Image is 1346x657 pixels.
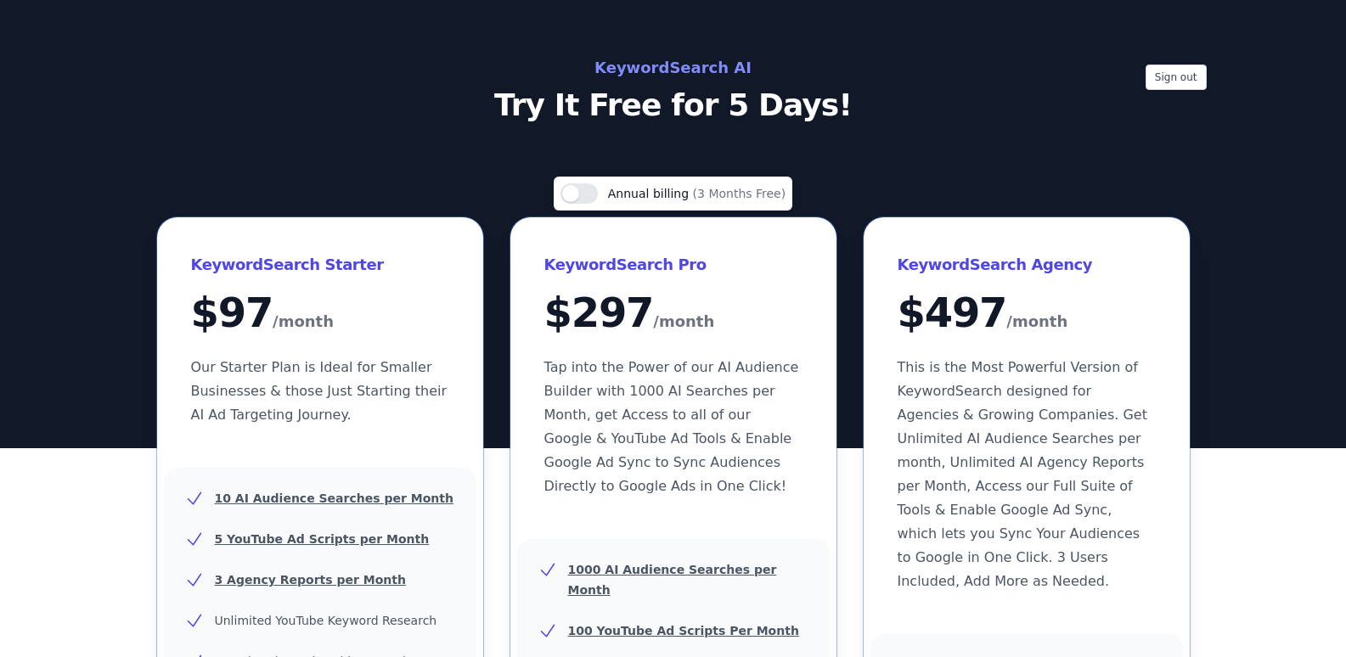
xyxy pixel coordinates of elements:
[215,532,430,546] u: 5 YouTube Ad Scripts per Month
[191,359,448,423] span: Our Starter Plan is Ideal for Smaller Businesses & those Just Starting their AI Ad Targeting Jour...
[608,187,693,200] span: Annual billing
[293,88,1054,122] p: Try It Free for 5 Days!
[568,624,799,637] u: 100 YouTube Ad Scripts Per Month
[1146,65,1207,90] button: Sign out
[898,359,1147,589] span: This is the Most Powerful Version of KeywordSearch designed for Agencies & Growing Companies. Get...
[544,359,799,494] span: Tap into the Power of our AI Audience Builder with 1000 AI Searches per Month, get Access to all ...
[273,308,334,335] span: /month
[215,614,437,627] span: Unlimited YouTube Keyword Research
[191,251,449,278] h3: KeywordSearch Starter
[653,308,714,335] span: /month
[544,292,803,335] div: $ 297
[898,251,1156,278] h3: KeywordSearch Agency
[293,54,1054,81] h2: KeywordSearch AI
[215,573,406,587] u: 3 Agency Reports per Month
[1006,308,1067,335] span: /month
[568,563,777,597] u: 1000 AI Audience Searches per Month
[215,491,453,505] u: 10 AI Audience Searches per Month
[191,292,449,335] div: $ 97
[693,187,786,200] span: (3 Months Free)
[544,251,803,278] h3: KeywordSearch Pro
[898,292,1156,335] div: $ 497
